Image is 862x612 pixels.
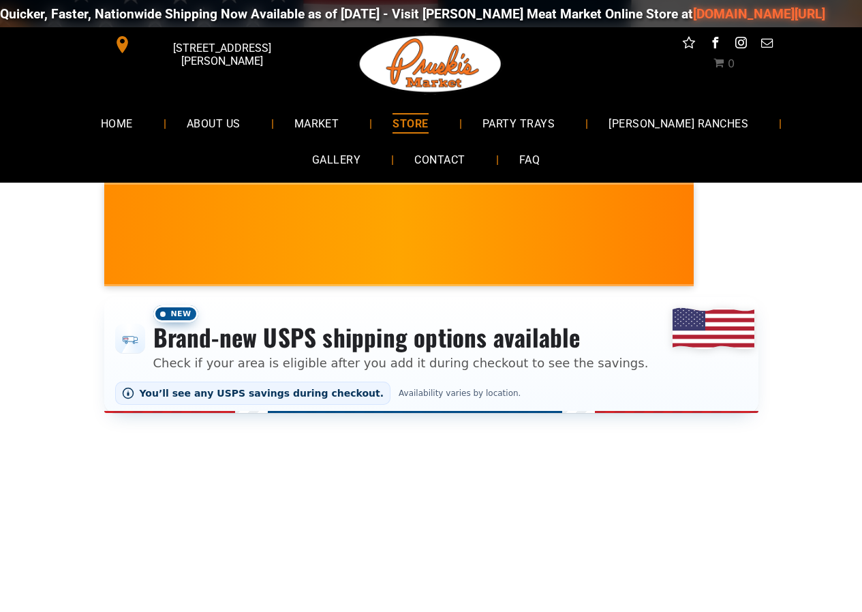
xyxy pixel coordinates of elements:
a: FAQ [499,142,560,178]
a: STORE [372,105,448,141]
a: Social network [680,34,698,55]
p: Check if your area is eligible after you add it during checkout to see the savings. [153,354,649,372]
span: Availability varies by location. [396,388,523,398]
a: instagram [732,34,750,55]
a: MARKET [274,105,360,141]
a: [STREET_ADDRESS][PERSON_NAME] [104,34,313,55]
a: CONTACT [394,142,485,178]
a: PARTY TRAYS [462,105,575,141]
a: HOME [80,105,153,141]
a: [PERSON_NAME] RANCHES [588,105,769,141]
a: [DOMAIN_NAME][URL] [636,6,769,22]
span: 0 [728,57,735,70]
span: New [153,305,198,322]
span: [STREET_ADDRESS][PERSON_NAME] [134,35,309,74]
a: email [758,34,775,55]
img: Pruski-s+Market+HQ+Logo2-1920w.png [357,27,504,101]
h3: Brand-new USPS shipping options available [153,322,649,352]
span: You’ll see any USPS savings during checkout. [140,388,384,399]
a: GALLERY [292,142,381,178]
a: ABOUT US [166,105,261,141]
a: facebook [706,34,724,55]
div: Shipping options announcement [104,297,758,413]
